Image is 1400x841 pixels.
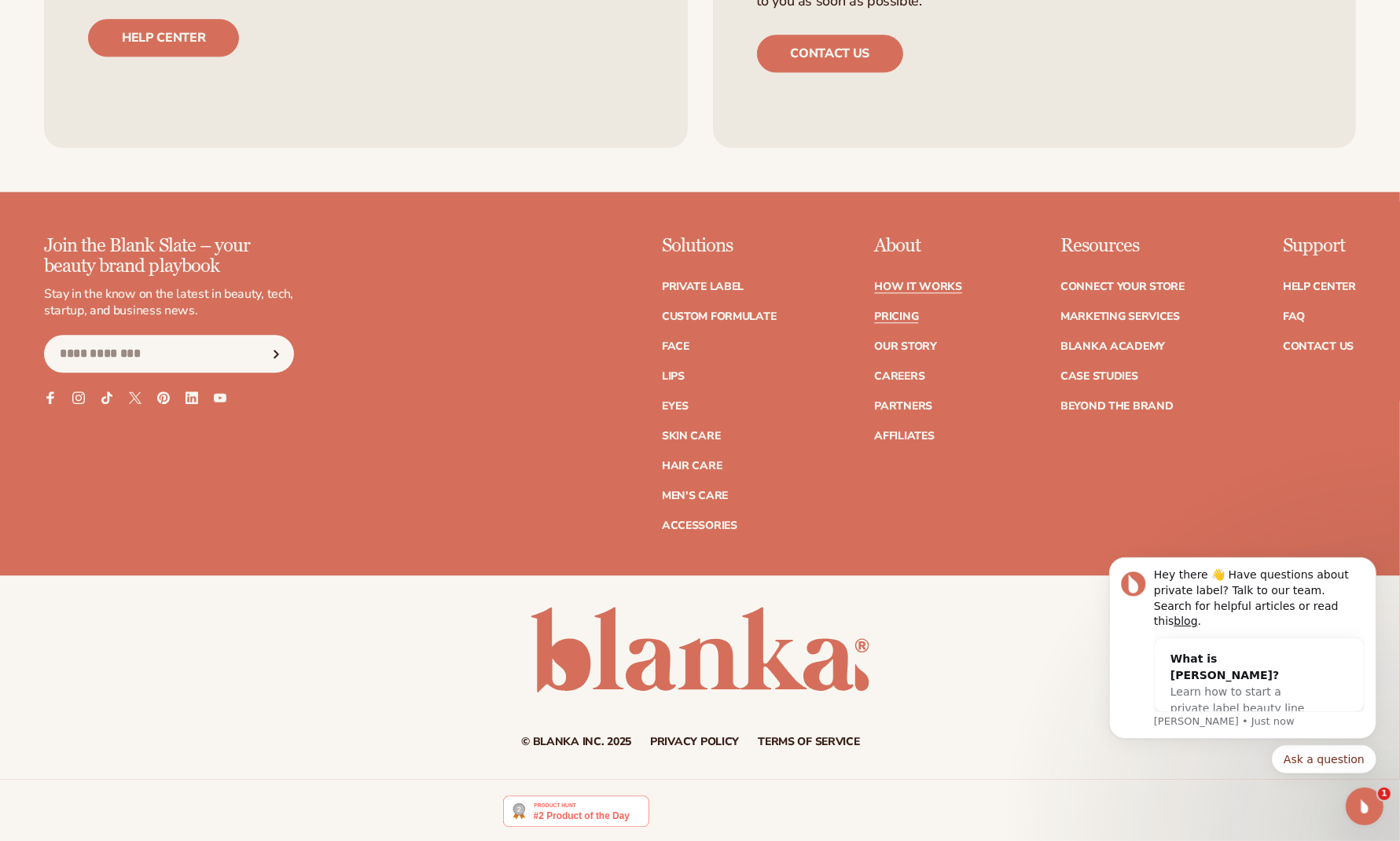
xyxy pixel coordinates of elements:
[662,431,720,442] a: Skin Care
[661,795,897,835] iframe: Customer reviews powered by Trustpilot
[521,734,631,749] small: © Blanka Inc. 2025
[874,311,918,322] a: Pricing
[259,335,293,373] button: Subscribe
[1060,341,1165,352] a: Blanka Academy
[1378,788,1391,800] span: 1
[757,35,904,72] a: Contact us
[758,736,860,747] a: Terms of service
[662,311,777,322] a: Custom formulate
[662,461,722,472] a: Hair Care
[503,795,649,827] img: Blanka - Start a beauty or cosmetic line in under 5 minutes | Product Hunt
[650,736,739,747] a: Privacy policy
[874,431,934,442] a: Affiliates
[662,371,685,382] a: Lips
[1283,281,1356,292] a: Help Center
[44,286,294,319] p: Stay in the know on the latest in beauty, tech, startup, and business news.
[1060,371,1138,382] a: Case Studies
[88,19,239,57] a: Help center
[874,371,924,382] a: Careers
[662,490,728,501] a: Men's Care
[1060,236,1185,256] p: Resources
[874,281,962,292] a: How It Works
[874,236,962,256] p: About
[662,401,689,412] a: Eyes
[662,520,737,531] a: Accessories
[874,341,936,352] a: Our Story
[874,401,932,412] a: Partners
[1086,523,1400,799] iframe: Intercom notifications message
[1060,401,1174,412] a: Beyond the brand
[662,236,777,256] p: Solutions
[662,281,744,292] a: Private label
[1283,311,1305,322] a: FAQ
[1060,311,1180,322] a: Marketing services
[1346,788,1383,825] iframe: Intercom live chat
[44,236,294,277] p: Join the Blank Slate – your beauty brand playbook
[1283,236,1356,256] p: Support
[662,341,689,352] a: Face
[1060,281,1185,292] a: Connect your store
[1283,341,1354,352] a: Contact Us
